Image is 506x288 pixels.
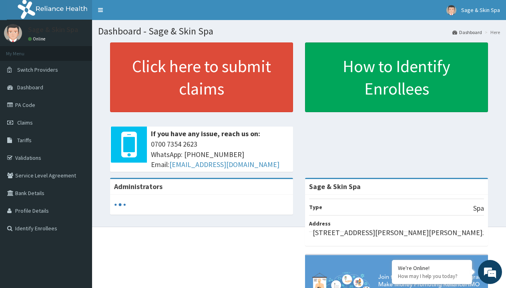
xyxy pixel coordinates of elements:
[309,220,331,227] b: Address
[446,5,456,15] img: User Image
[169,160,279,169] a: [EMAIL_ADDRESS][DOMAIN_NAME]
[28,36,47,42] a: Online
[4,24,22,42] img: User Image
[473,203,484,213] p: Spa
[309,182,361,191] strong: Sage & Skin Spa
[151,139,289,170] span: 0700 7354 2623 WhatsApp: [PHONE_NUMBER] Email:
[461,6,500,14] span: Sage & Skin Spa
[151,129,260,138] b: If you have any issue, reach us on:
[114,182,163,191] b: Administrators
[398,273,466,280] p: How may I help you today?
[17,119,33,126] span: Claims
[309,203,322,211] b: Type
[110,42,293,112] a: Click here to submit claims
[305,42,488,112] a: How to Identify Enrollees
[17,137,32,144] span: Tariffs
[483,29,500,36] li: Here
[28,26,78,33] p: Sage & Skin Spa
[114,199,126,211] svg: audio-loading
[452,29,482,36] a: Dashboard
[17,66,58,73] span: Switch Providers
[313,228,484,238] p: [STREET_ADDRESS][PERSON_NAME][PERSON_NAME].
[17,84,43,91] span: Dashboard
[98,26,500,36] h1: Dashboard - Sage & Skin Spa
[398,264,466,272] div: We're Online!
